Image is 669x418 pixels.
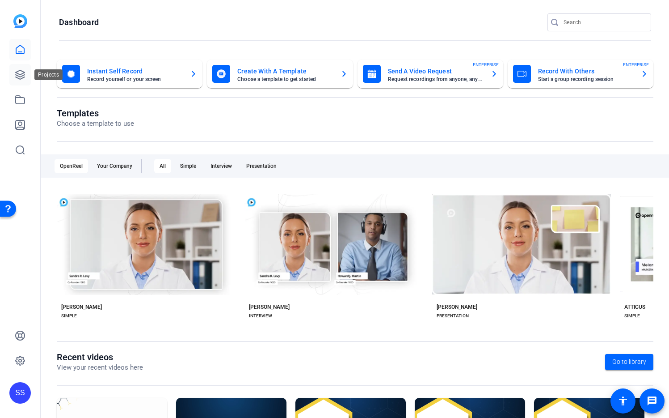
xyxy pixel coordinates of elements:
div: ATTICUS [624,303,645,311]
div: Presentation [241,159,282,173]
mat-card-subtitle: Start a group recording session [538,77,634,82]
div: [PERSON_NAME] [437,303,477,311]
button: Record With OthersStart a group recording sessionENTERPRISE [508,60,653,88]
button: Instant Self RecordRecord yourself or your screen [57,60,202,88]
div: Simple [175,159,202,173]
h1: Recent videos [57,352,143,363]
span: ENTERPRISE [473,61,499,68]
p: View your recent videos here [57,363,143,373]
div: SIMPLE [61,312,77,320]
mat-card-title: Send A Video Request [388,66,484,77]
h1: Templates [57,108,134,119]
span: ENTERPRISE [623,61,649,68]
button: Create With A TemplateChoose a template to get started [207,60,353,88]
mat-card-subtitle: Record yourself or your screen [87,77,183,82]
div: Your Company [92,159,138,173]
div: INTERVIEW [249,312,272,320]
button: Send A Video RequestRequest recordings from anyone, anywhereENTERPRISE [358,60,503,88]
mat-card-title: Record With Others [538,66,634,77]
div: PRESENTATION [437,312,469,320]
img: blue-gradient.svg [13,14,27,28]
mat-icon: accessibility [618,396,628,406]
div: All [154,159,171,173]
div: Interview [205,159,237,173]
div: Projects [34,69,63,80]
h1: Dashboard [59,17,99,28]
mat-card-title: Instant Self Record [87,66,183,77]
span: Go to library [612,357,646,367]
a: Go to library [605,354,653,370]
div: OpenReel [55,159,88,173]
div: [PERSON_NAME] [249,303,290,311]
mat-card-title: Create With A Template [237,66,333,77]
mat-card-subtitle: Request recordings from anyone, anywhere [388,77,484,82]
input: Search [564,17,644,28]
div: SIMPLE [624,312,640,320]
div: SS [9,382,31,404]
mat-card-subtitle: Choose a template to get started [237,77,333,82]
mat-icon: message [647,396,657,406]
div: [PERSON_NAME] [61,303,102,311]
p: Choose a template to use [57,119,134,129]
